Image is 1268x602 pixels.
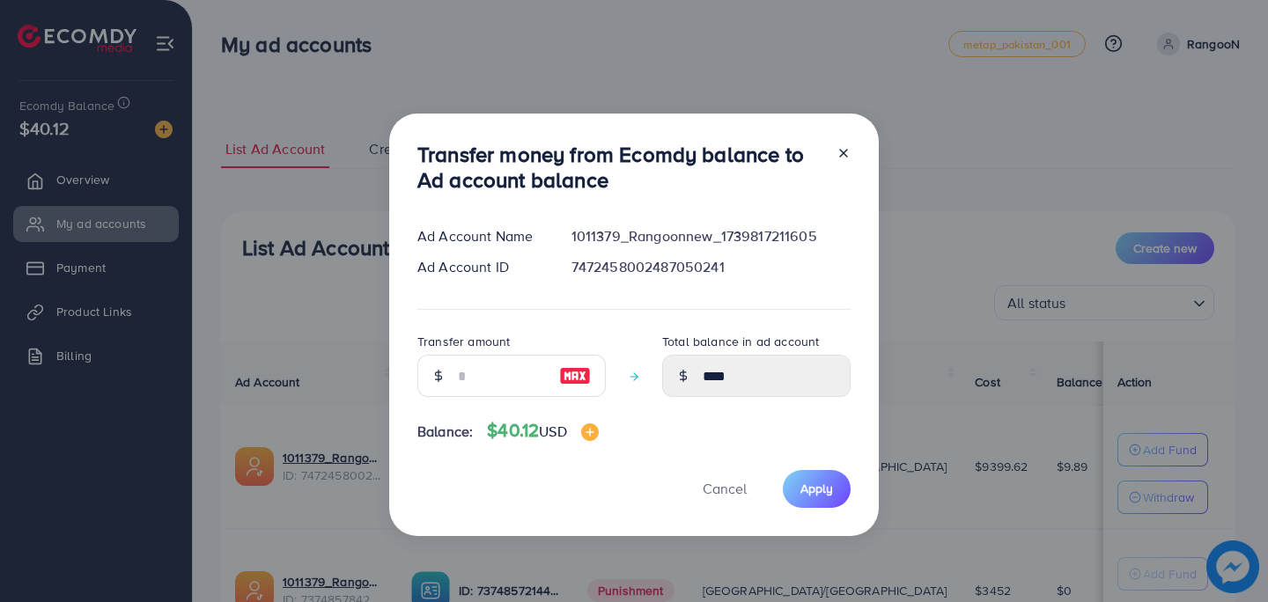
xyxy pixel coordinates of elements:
div: 1011379_Rangoonnew_1739817211605 [557,226,865,246]
button: Cancel [681,470,769,508]
label: Transfer amount [417,333,510,350]
h4: $40.12 [487,420,598,442]
span: USD [539,422,566,441]
div: Ad Account ID [403,257,557,277]
button: Apply [783,470,851,508]
img: image [581,423,599,441]
h3: Transfer money from Ecomdy balance to Ad account balance [417,142,822,193]
span: Apply [800,480,833,497]
div: 7472458002487050241 [557,257,865,277]
label: Total balance in ad account [662,333,819,350]
span: Cancel [703,479,747,498]
div: Ad Account Name [403,226,557,246]
span: Balance: [417,422,473,442]
img: image [559,365,591,386]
